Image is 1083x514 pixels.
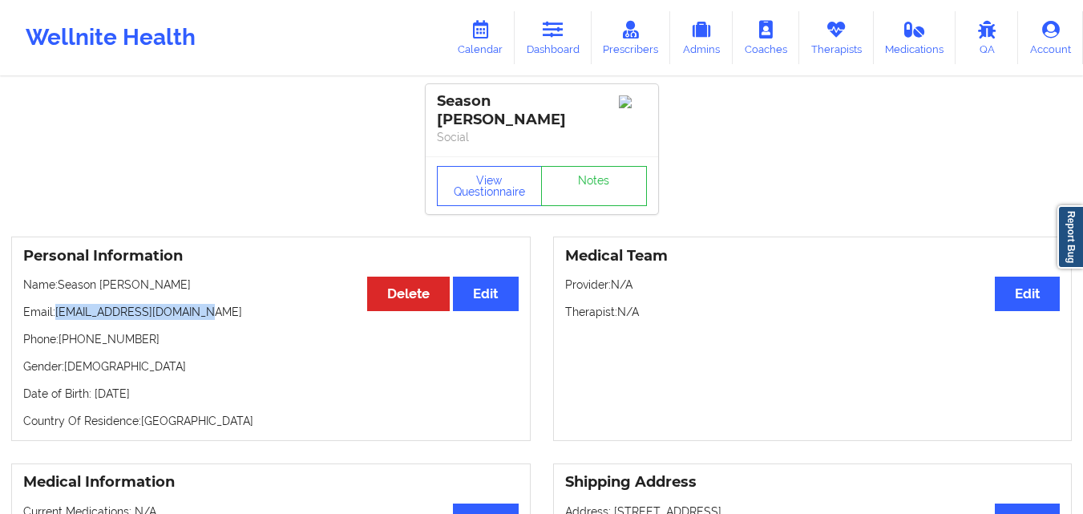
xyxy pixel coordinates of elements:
p: Email: [EMAIL_ADDRESS][DOMAIN_NAME] [23,304,519,320]
h3: Medical Team [565,247,1061,265]
button: Edit [453,277,518,311]
p: Provider: N/A [565,277,1061,293]
p: Therapist: N/A [565,304,1061,320]
h3: Shipping Address [565,473,1061,492]
h3: Personal Information [23,247,519,265]
a: Medications [874,11,956,64]
button: Delete [367,277,450,311]
p: Date of Birth: [DATE] [23,386,519,402]
a: Calendar [446,11,515,64]
div: Season [PERSON_NAME] [437,92,647,129]
a: Coaches [733,11,799,64]
button: View Questionnaire [437,166,543,206]
a: Report Bug [1057,205,1083,269]
a: Account [1018,11,1083,64]
p: Country Of Residence: [GEOGRAPHIC_DATA] [23,413,519,429]
img: Image%2Fplaceholer-image.png [619,95,647,108]
a: QA [956,11,1018,64]
p: Phone: [PHONE_NUMBER] [23,331,519,347]
a: Notes [541,166,647,206]
button: Edit [995,277,1060,311]
p: Gender: [DEMOGRAPHIC_DATA] [23,358,519,374]
a: Dashboard [515,11,592,64]
h3: Medical Information [23,473,519,492]
a: Therapists [799,11,874,64]
p: Social [437,129,647,145]
p: Name: Season [PERSON_NAME] [23,277,519,293]
a: Prescribers [592,11,671,64]
a: Admins [670,11,733,64]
